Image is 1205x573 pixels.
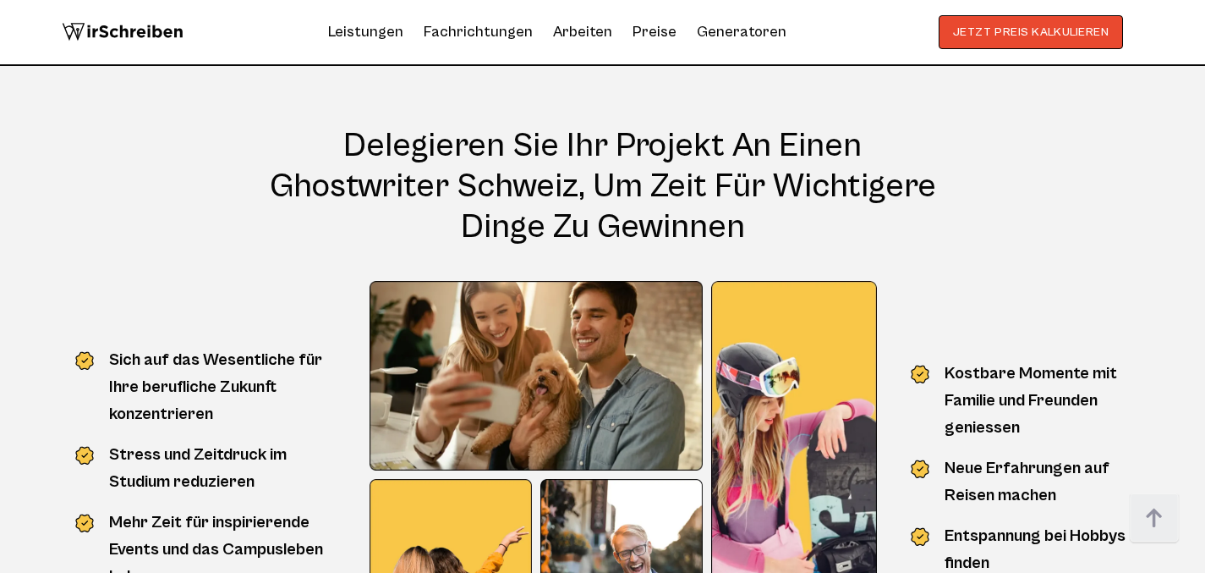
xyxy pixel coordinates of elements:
li: Kostbare Momente mit Familie und Freunden geniessen [945,361,1130,442]
li: Sich auf das Wesentliche für Ihre berufliche Zukunft konzentrieren [109,347,337,428]
img: logo wirschreiben [62,15,183,49]
a: Preise [633,23,676,41]
img: button top [1129,493,1180,544]
a: Fachrichtungen [424,19,533,46]
a: Generatoren [697,19,786,46]
button: JETZT PREIS KALKULIEREN [939,15,1124,49]
li: Neue Erfahrungen auf Reisen machen [945,455,1130,510]
h2: Delegieren Sie Ihr Projekt an einen Ghostwriter Schweiz, um Zeit für wichtigere Dinge zu gewinnen [265,58,941,247]
li: Stress und Zeitdruck im Studium reduzieren [109,442,337,496]
img: image (42) [370,281,703,471]
a: Arbeiten [553,19,612,46]
a: Leistungen [328,19,403,46]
